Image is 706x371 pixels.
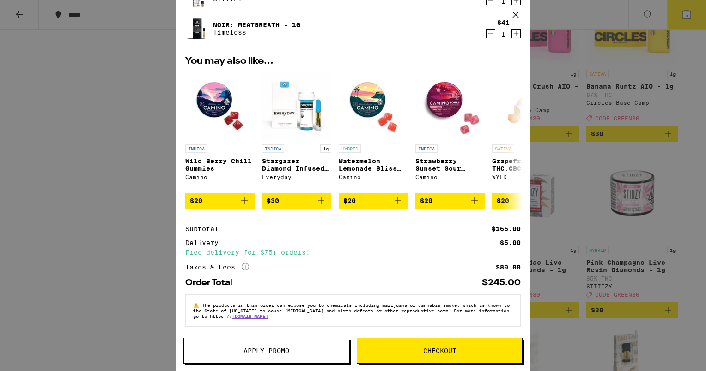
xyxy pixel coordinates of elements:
img: Everyday - Stargazer Diamond Infused - 1g [262,71,331,140]
h2: You may also like... [185,57,521,66]
button: Add to bag [185,193,255,209]
img: NOIR: Meatbreath - 1g [185,16,211,42]
div: Everyday [262,174,331,180]
p: HYBRID [339,144,361,153]
a: Open page for Watermelon Lemonade Bliss Gummies from Camino [339,71,408,193]
p: 1g [320,144,331,153]
div: WYLD [492,174,561,180]
a: Open page for Stargazer Diamond Infused - 1g from Everyday [262,71,331,193]
div: Delivery [185,239,225,246]
a: [DOMAIN_NAME] [232,313,268,319]
span: $30 [267,197,279,204]
p: Stargazer Diamond Infused - 1g [262,157,331,172]
span: $20 [420,197,432,204]
div: 1 [497,31,510,38]
div: $5.00 [500,239,521,246]
div: $41 [497,19,510,26]
p: Grapefruit 1:1:1 THC:CBC:CBG Gummies [492,157,561,172]
div: Camino [415,174,485,180]
p: SATIVA [492,144,514,153]
div: Camino [185,174,255,180]
button: Add to bag [492,193,561,209]
button: Add to bag [339,193,408,209]
span: The products in this order can expose you to chemicals including marijuana or cannabis smoke, whi... [193,302,510,319]
div: $165.00 [492,226,521,232]
button: Apply Promo [183,338,349,364]
a: Open page for Grapefruit 1:1:1 THC:CBC:CBG Gummies from WYLD [492,71,561,193]
button: Decrement [486,29,495,38]
p: INDICA [262,144,284,153]
span: Hi. Need any help? [6,6,67,14]
button: Add to bag [415,193,485,209]
img: Camino - Watermelon Lemonade Bliss Gummies [339,71,408,140]
button: Checkout [357,338,523,364]
a: NOIR: Meatbreath - 1g [213,21,300,29]
span: $20 [497,197,509,204]
span: $20 [190,197,202,204]
span: $20 [343,197,356,204]
div: Camino [339,174,408,180]
p: Wild Berry Chill Gummies [185,157,255,172]
img: WYLD - Grapefruit 1:1:1 THC:CBC:CBG Gummies [502,71,551,140]
div: Order Total [185,279,239,287]
div: Taxes & Fees [185,263,249,271]
a: Open page for Strawberry Sunset Sour Gummies from Camino [415,71,485,193]
div: $245.00 [482,279,521,287]
a: Open page for Wild Berry Chill Gummies from Camino [185,71,255,193]
img: Camino - Wild Berry Chill Gummies [185,71,255,140]
div: $80.00 [496,264,521,270]
button: Add to bag [262,193,331,209]
div: Subtotal [185,226,225,232]
span: Apply Promo [243,347,289,354]
p: Timeless [213,29,300,36]
p: INDICA [415,144,438,153]
div: Free delivery for $75+ orders! [185,249,521,256]
img: Camino - Strawberry Sunset Sour Gummies [415,71,485,140]
p: Strawberry Sunset Sour Gummies [415,157,485,172]
p: Watermelon Lemonade Bliss Gummies [339,157,408,172]
span: Checkout [423,347,456,354]
span: ⚠️ [193,302,202,308]
button: Increment [511,29,521,38]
